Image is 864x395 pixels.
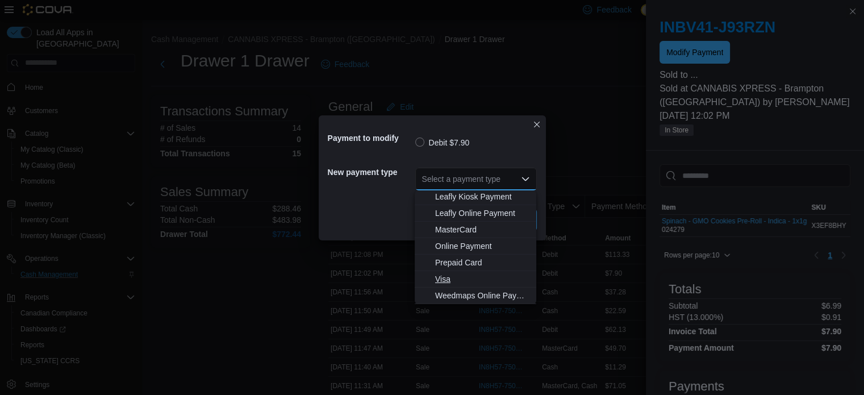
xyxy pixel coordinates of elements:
[415,288,536,304] button: Weedmaps Online Payment
[435,257,529,268] span: Prepaid Card
[415,255,536,271] button: Prepaid Card
[422,172,423,186] input: Accessible screen reader label
[415,222,536,238] button: MasterCard
[415,271,536,288] button: Visa
[415,205,536,222] button: Leafly Online Payment
[415,136,470,149] label: Debit $7.90
[435,273,529,285] span: Visa
[435,240,529,252] span: Online Payment
[328,161,413,184] h5: New payment type
[328,127,413,149] h5: Payment to modify
[435,191,529,202] span: Leafly Kiosk Payment
[521,174,530,184] button: Close list of options
[415,189,536,205] button: Leafly Kiosk Payment
[415,238,536,255] button: Online Payment
[435,224,529,235] span: MasterCard
[435,207,529,219] span: Leafly Online Payment
[530,118,544,131] button: Closes this modal window
[435,290,529,301] span: Weedmaps Online Payment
